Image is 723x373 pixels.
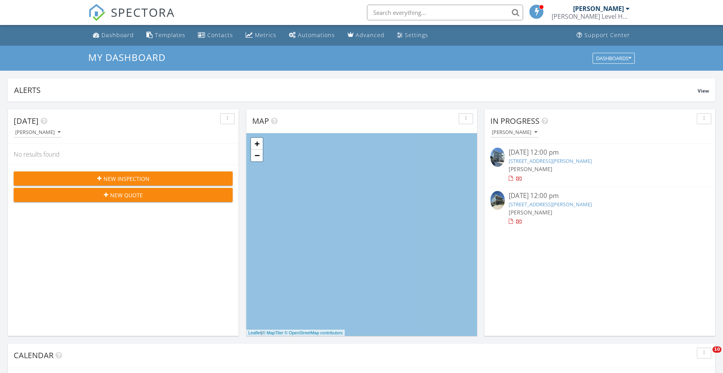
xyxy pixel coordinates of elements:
[367,5,523,20] input: Search everything...
[509,191,691,201] div: [DATE] 12:00 pm
[509,157,592,164] a: [STREET_ADDRESS][PERSON_NAME]
[246,330,345,336] div: |
[490,127,539,138] button: [PERSON_NAME]
[14,85,698,95] div: Alerts
[405,31,428,39] div: Settings
[573,28,633,43] a: Support Center
[593,53,635,64] button: Dashboards
[509,201,592,208] a: [STREET_ADDRESS][PERSON_NAME]
[252,116,269,126] span: Map
[490,116,540,126] span: In Progress
[552,12,630,20] div: Seay Level Home Inspections, LLC
[251,138,263,150] a: Zoom in
[344,28,388,43] a: Advanced
[15,130,61,135] div: [PERSON_NAME]
[242,28,280,43] a: Metrics
[356,31,385,39] div: Advanced
[195,28,236,43] a: Contacts
[14,171,233,186] button: New Inspection
[255,31,276,39] div: Metrics
[155,31,185,39] div: Templates
[492,130,537,135] div: [PERSON_NAME]
[490,148,505,167] img: 9363221%2Fcover_photos%2FA378S30S9jLjubGprlkd%2Fsmall.9363221-1756222767351
[573,5,624,12] div: [PERSON_NAME]
[103,175,150,183] span: New Inspection
[696,346,715,365] iframe: Intercom live chat
[14,350,53,361] span: Calendar
[286,28,338,43] a: Automations (Basic)
[584,31,630,39] div: Support Center
[111,4,175,20] span: SPECTORA
[251,150,263,161] a: Zoom out
[285,330,343,335] a: © OpenStreetMap contributors
[88,11,175,27] a: SPECTORA
[698,87,709,94] span: View
[394,28,431,43] a: Settings
[509,148,691,157] div: [DATE] 12:00 pm
[509,165,552,173] span: [PERSON_NAME]
[14,127,62,138] button: [PERSON_NAME]
[90,28,137,43] a: Dashboard
[143,28,189,43] a: Templates
[490,191,709,226] a: [DATE] 12:00 pm [STREET_ADDRESS][PERSON_NAME] [PERSON_NAME]
[248,330,261,335] a: Leaflet
[490,148,709,182] a: [DATE] 12:00 pm [STREET_ADDRESS][PERSON_NAME] [PERSON_NAME]
[110,191,143,199] span: New Quote
[596,55,631,61] div: Dashboards
[509,209,552,216] span: [PERSON_NAME]
[712,346,721,353] span: 10
[102,31,134,39] div: Dashboard
[14,116,39,126] span: [DATE]
[490,191,505,210] img: 9363211%2Fcover_photos%2F3eDlRHQ1lP53gFwgYMEs%2Fsmall.9363211-1756221681338
[14,188,233,202] button: New Quote
[298,31,335,39] div: Automations
[88,4,105,21] img: The Best Home Inspection Software - Spectora
[262,330,283,335] a: © MapTiler
[8,144,239,165] div: No results found
[88,51,166,64] span: My Dashboard
[207,31,233,39] div: Contacts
